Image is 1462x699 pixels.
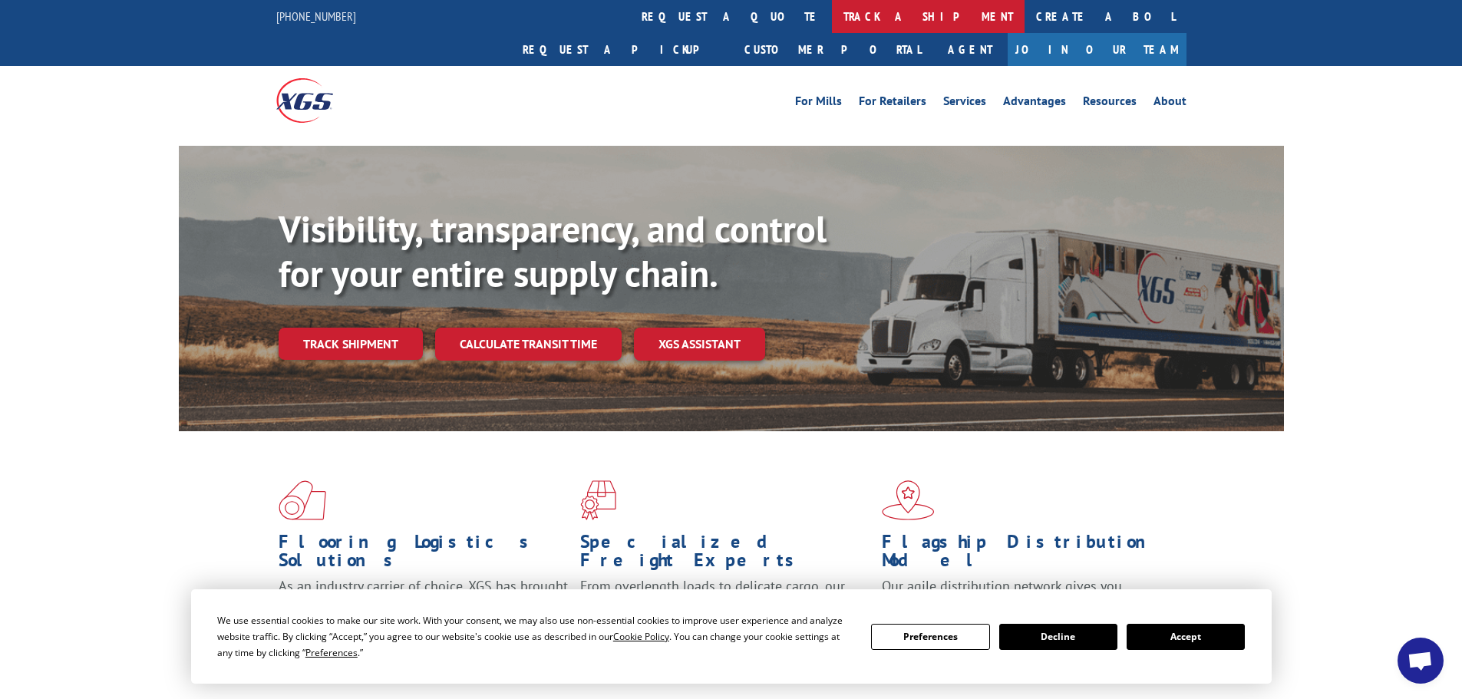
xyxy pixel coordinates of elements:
[932,33,1008,66] a: Agent
[1153,95,1186,112] a: About
[882,577,1164,613] span: Our agile distribution network gives you nationwide inventory management on demand.
[613,630,669,643] span: Cookie Policy
[305,646,358,659] span: Preferences
[580,532,870,577] h1: Specialized Freight Experts
[276,8,356,24] a: [PHONE_NUMBER]
[279,328,423,360] a: Track shipment
[580,480,616,520] img: xgs-icon-focused-on-flooring-red
[279,480,326,520] img: xgs-icon-total-supply-chain-intelligence-red
[217,612,853,661] div: We use essential cookies to make our site work. With your consent, we may also use non-essential ...
[871,624,989,650] button: Preferences
[435,328,622,361] a: Calculate transit time
[580,577,870,645] p: From overlength loads to delicate cargo, our experienced staff knows the best way to move your fr...
[511,33,733,66] a: Request a pickup
[1008,33,1186,66] a: Join Our Team
[279,577,568,631] span: As an industry carrier of choice, XGS has brought innovation and dedication to flooring logistics...
[882,532,1172,577] h1: Flagship Distribution Model
[795,95,842,112] a: For Mills
[1003,95,1066,112] a: Advantages
[859,95,926,112] a: For Retailers
[733,33,932,66] a: Customer Portal
[999,624,1117,650] button: Decline
[191,589,1272,684] div: Cookie Consent Prompt
[1083,95,1137,112] a: Resources
[943,95,986,112] a: Services
[279,532,569,577] h1: Flooring Logistics Solutions
[1127,624,1245,650] button: Accept
[1398,638,1444,684] div: Open chat
[882,480,935,520] img: xgs-icon-flagship-distribution-model-red
[279,205,827,297] b: Visibility, transparency, and control for your entire supply chain.
[634,328,765,361] a: XGS ASSISTANT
